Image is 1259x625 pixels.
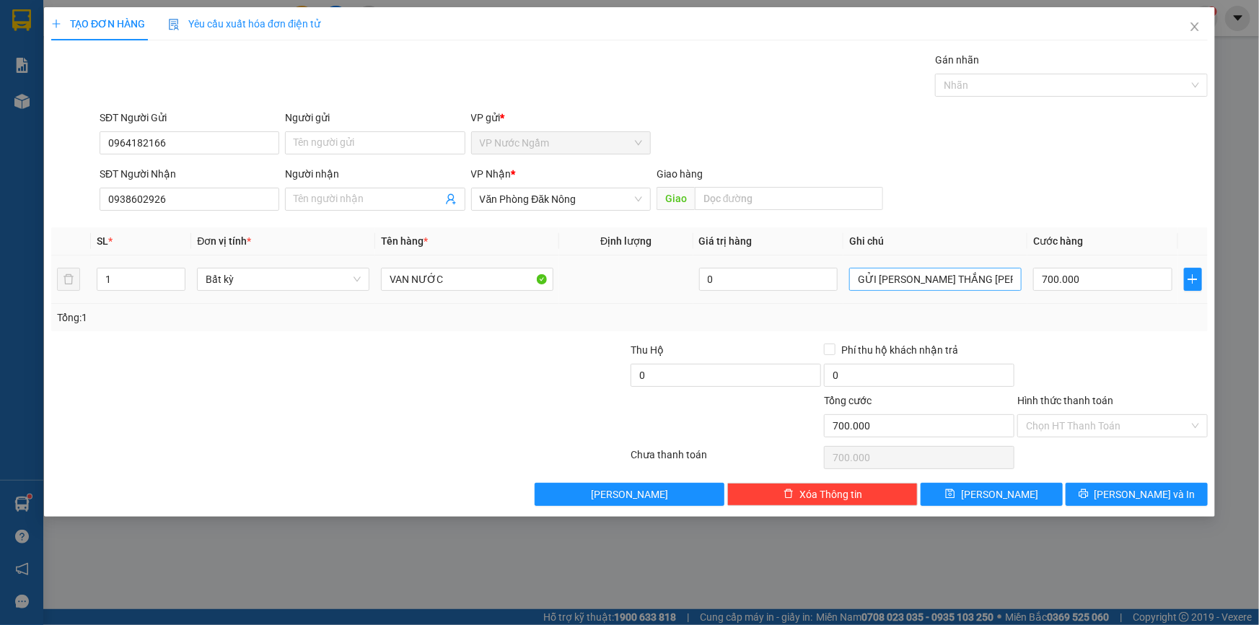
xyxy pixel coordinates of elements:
[631,344,664,356] span: Thu Hộ
[799,486,862,502] span: Xóa Thông tin
[699,235,753,247] span: Giá trị hàng
[1066,483,1208,506] button: printer[PERSON_NAME] và In
[168,18,320,30] span: Yêu cầu xuất hóa đơn điện tử
[961,486,1038,502] span: [PERSON_NAME]
[945,489,955,500] span: save
[58,12,130,99] b: Nhà xe Thiên Trung
[97,235,108,247] span: SL
[1189,21,1201,32] span: close
[1017,395,1113,406] label: Hình thức thanh toán
[100,166,279,182] div: SĐT Người Nhận
[657,187,695,210] span: Giao
[1033,235,1083,247] span: Cước hàng
[8,103,116,127] h2: 4LZ96DTM
[57,310,486,325] div: Tổng: 1
[285,166,465,182] div: Người nhận
[480,188,642,210] span: Văn Phòng Đăk Nông
[784,489,794,500] span: delete
[1175,7,1215,48] button: Close
[835,342,964,358] span: Phí thu hộ khách nhận trả
[1095,486,1196,502] span: [PERSON_NAME] và In
[193,12,348,35] b: [DOMAIN_NAME]
[657,168,703,180] span: Giao hàng
[1185,274,1201,285] span: plus
[51,19,61,29] span: plus
[206,268,361,290] span: Bất kỳ
[824,395,872,406] span: Tổng cước
[630,447,823,472] div: Chưa thanh toán
[285,110,465,126] div: Người gửi
[381,235,428,247] span: Tên hàng
[76,103,348,240] h2: VP Nhận: Văn Phòng Đăk Nông
[695,187,883,210] input: Dọc đường
[935,54,979,66] label: Gán nhãn
[843,227,1027,255] th: Ghi chú
[600,235,652,247] span: Định lượng
[727,483,918,506] button: deleteXóa Thông tin
[1079,489,1089,500] span: printer
[471,168,512,180] span: VP Nhận
[535,483,725,506] button: [PERSON_NAME]
[57,268,80,291] button: delete
[921,483,1063,506] button: save[PERSON_NAME]
[168,19,180,30] img: icon
[1184,268,1202,291] button: plus
[381,268,553,291] input: VD: Bàn, Ghế
[100,110,279,126] div: SĐT Người Gửi
[849,268,1022,291] input: Ghi Chú
[8,22,51,94] img: logo.jpg
[445,193,457,205] span: user-add
[699,268,838,291] input: 0
[480,132,642,154] span: VP Nước Ngầm
[51,18,145,30] span: TẠO ĐƠN HÀNG
[591,486,668,502] span: [PERSON_NAME]
[471,110,651,126] div: VP gửi
[197,235,251,247] span: Đơn vị tính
